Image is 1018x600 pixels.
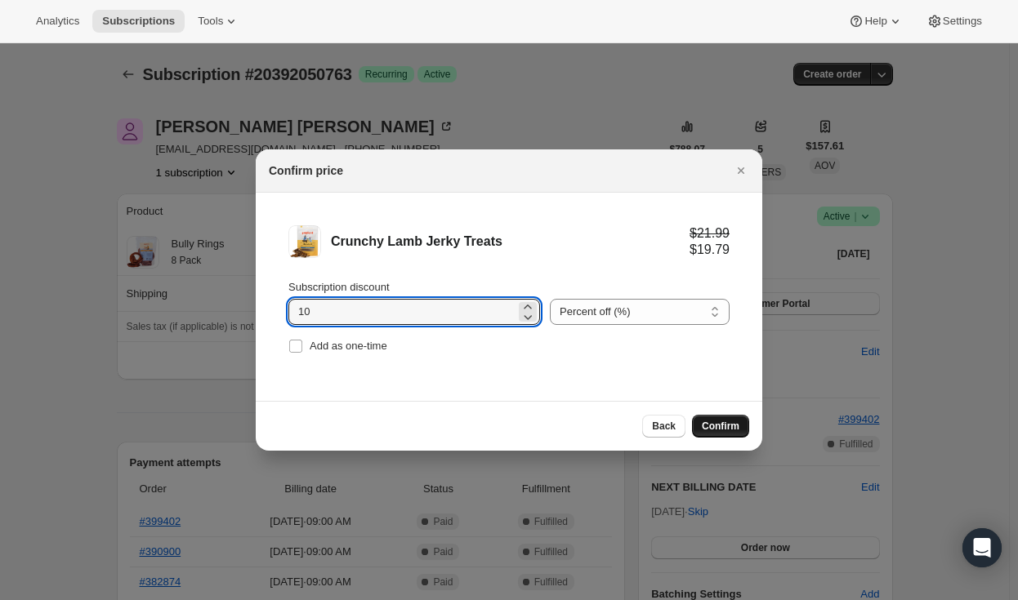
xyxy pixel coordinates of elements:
[288,281,390,293] span: Subscription discount
[288,225,321,258] img: Crunchy Lamb Jerky Treats
[102,15,175,28] span: Subscriptions
[692,415,749,438] button: Confirm
[642,415,685,438] button: Back
[652,420,676,433] span: Back
[310,340,387,352] span: Add as one-time
[690,225,730,242] div: $21.99
[188,10,249,33] button: Tools
[730,159,752,182] button: Close
[331,233,690,250] div: Crunchy Lamb Jerky Treats
[702,420,739,433] span: Confirm
[838,10,913,33] button: Help
[943,15,982,28] span: Settings
[917,10,992,33] button: Settings
[690,242,730,258] div: $19.79
[962,528,1002,567] div: Open Intercom Messenger
[92,10,185,33] button: Subscriptions
[269,162,343,179] h2: Confirm price
[26,10,89,33] button: Analytics
[864,15,886,28] span: Help
[36,15,79,28] span: Analytics
[198,15,223,28] span: Tools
